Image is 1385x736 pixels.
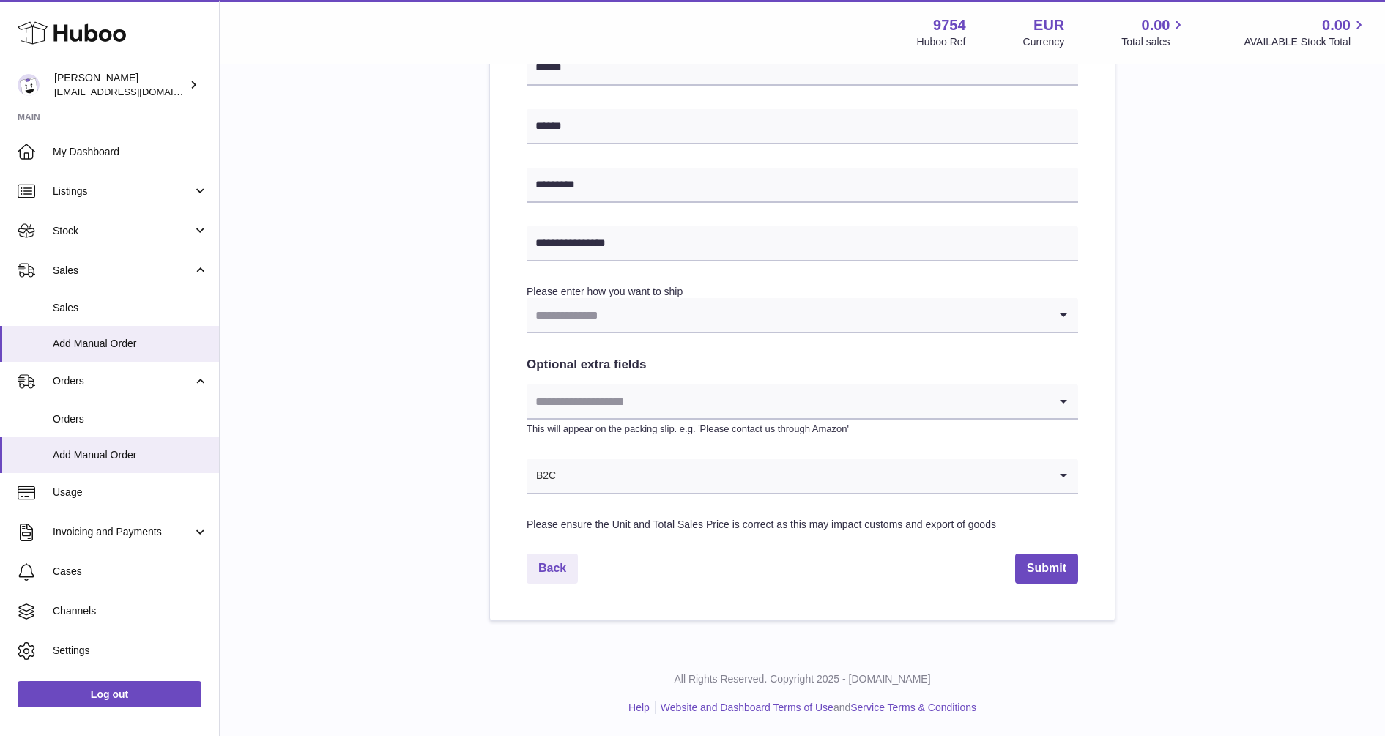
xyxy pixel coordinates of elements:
span: Add Manual Order [53,448,208,462]
strong: 9754 [933,15,966,35]
span: Sales [53,264,193,278]
span: Channels [53,604,208,618]
p: This will appear on the packing slip. e.g. 'Please contact us through Amazon' [527,423,1078,436]
span: Listings [53,185,193,198]
p: All Rights Reserved. Copyright 2025 - [DOMAIN_NAME] [231,672,1373,686]
span: My Dashboard [53,145,208,159]
span: AVAILABLE Stock Total [1244,35,1367,49]
a: Service Terms & Conditions [850,702,976,713]
span: Total sales [1121,35,1187,49]
a: Back [527,554,578,584]
div: Search for option [527,384,1078,420]
span: Usage [53,486,208,499]
span: Stock [53,224,193,238]
div: Currency [1023,35,1065,49]
span: Settings [53,644,208,658]
span: 0.00 [1142,15,1170,35]
span: Orders [53,374,193,388]
input: Search for option [527,298,1049,332]
h2: Optional extra fields [527,357,1078,373]
span: [EMAIL_ADDRESS][DOMAIN_NAME] [54,86,215,97]
a: 0.00 AVAILABLE Stock Total [1244,15,1367,49]
span: Cases [53,565,208,579]
div: Please ensure the Unit and Total Sales Price is correct as this may impact customs and export of ... [527,518,1078,532]
a: Website and Dashboard Terms of Use [661,702,833,713]
span: Sales [53,301,208,315]
a: Log out [18,681,201,707]
label: Please enter how you want to ship [527,286,683,297]
strong: EUR [1033,15,1064,35]
span: Orders [53,412,208,426]
input: Search for option [557,459,1049,493]
div: Search for option [527,298,1078,333]
span: B2C [527,459,557,493]
span: 0.00 [1322,15,1351,35]
a: 0.00 Total sales [1121,15,1187,49]
span: Invoicing and Payments [53,525,193,539]
div: Search for option [527,459,1078,494]
input: Search for option [527,384,1049,418]
a: Help [628,702,650,713]
div: [PERSON_NAME] [54,71,186,99]
button: Submit [1015,554,1078,584]
div: Huboo Ref [917,35,966,49]
li: and [656,701,976,715]
span: Add Manual Order [53,337,208,351]
img: info@fieldsluxury.london [18,74,40,96]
